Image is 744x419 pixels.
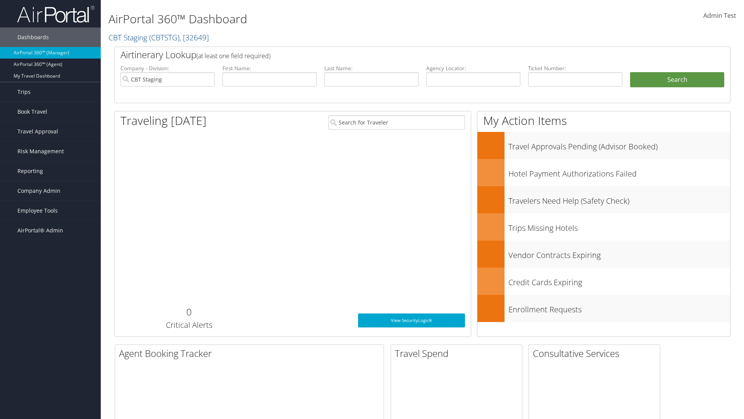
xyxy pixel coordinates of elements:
span: Trips [17,82,31,102]
h2: Consultative Services [533,347,660,360]
h3: Credit Cards Expiring [508,273,730,288]
span: Reporting [17,161,43,181]
span: Company Admin [17,181,60,201]
a: Admin Test [703,4,736,28]
a: Credit Cards Expiring [477,268,730,295]
h2: Airtinerary Lookup [121,48,673,61]
h1: Traveling [DATE] [121,113,207,129]
input: Search for Traveler [328,115,465,130]
label: Agency Locator: [426,64,520,72]
h1: My Action Items [477,113,730,129]
a: View SecurityLogic® [358,313,465,327]
a: Travelers Need Help (Safety Check) [477,186,730,213]
a: Vendor Contracts Expiring [477,241,730,268]
h3: Hotel Payment Authorizations Failed [508,164,730,179]
a: Trips Missing Hotels [477,213,730,241]
a: CBT Staging [108,32,209,43]
h2: Travel Spend [395,347,522,360]
a: Hotel Payment Authorizations Failed [477,159,730,186]
h2: 0 [121,305,257,319]
h3: Critical Alerts [121,320,257,331]
span: ( CBTSTG ) [149,32,179,43]
h3: Travel Approvals Pending (Advisor Booked) [508,137,730,152]
h3: Enrollment Requests [508,300,730,315]
h3: Travelers Need Help (Safety Check) [508,192,730,206]
span: Employee Tools [17,201,58,220]
span: Dashboards [17,28,49,47]
h3: Trips Missing Hotels [508,219,730,234]
h1: AirPortal 360™ Dashboard [108,11,527,27]
span: AirPortal® Admin [17,221,63,240]
span: , [ 32649 ] [179,32,209,43]
label: Ticket Number: [528,64,622,72]
span: Travel Approval [17,122,58,141]
a: Travel Approvals Pending (Advisor Booked) [477,132,730,159]
img: airportal-logo.png [17,5,95,23]
span: Risk Management [17,142,64,161]
label: First Name: [222,64,317,72]
h2: Agent Booking Tracker [119,347,384,360]
label: Company - Division: [121,64,215,72]
span: (at least one field required) [196,52,270,60]
label: Last Name: [324,64,418,72]
span: Admin Test [703,11,736,20]
button: Search [630,72,724,88]
a: Enrollment Requests [477,295,730,322]
h3: Vendor Contracts Expiring [508,246,730,261]
span: Book Travel [17,102,47,121]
